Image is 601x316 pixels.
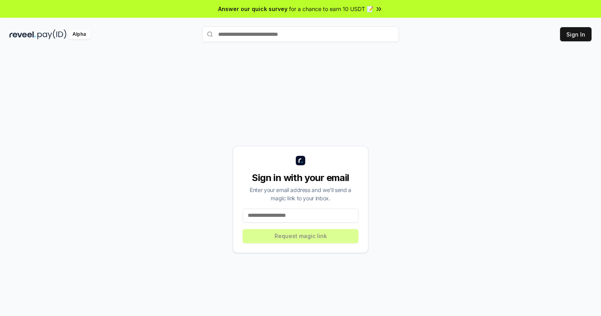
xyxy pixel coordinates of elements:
div: Sign in with your email [243,172,358,184]
button: Sign In [560,27,592,41]
img: logo_small [296,156,305,165]
img: pay_id [37,30,67,39]
span: Answer our quick survey [218,5,288,13]
div: Enter your email address and we’ll send a magic link to your inbox. [243,186,358,202]
div: Alpha [68,30,90,39]
img: reveel_dark [9,30,36,39]
span: for a chance to earn 10 USDT 📝 [289,5,373,13]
